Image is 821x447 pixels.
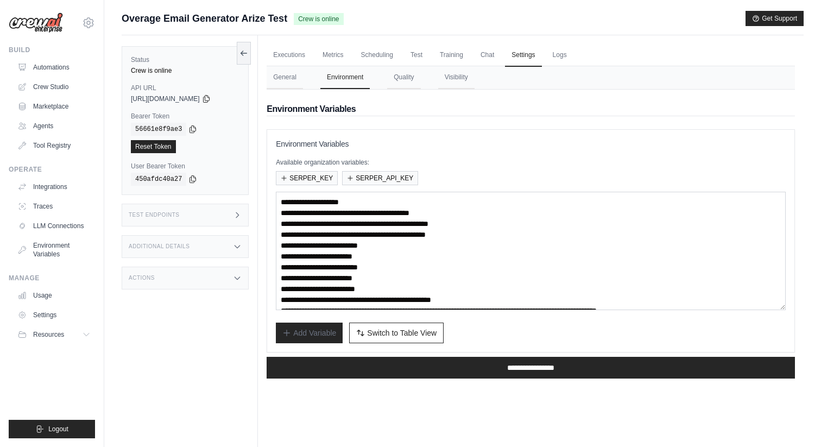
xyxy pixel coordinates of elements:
[13,198,95,215] a: Traces
[9,12,63,33] img: Logo
[13,326,95,343] button: Resources
[767,395,821,447] iframe: Chat Widget
[316,44,350,67] a: Metrics
[13,178,95,196] a: Integrations
[129,243,190,250] h3: Additional Details
[267,66,795,89] nav: Tabs
[131,162,239,171] label: User Bearer Token
[267,103,795,116] h2: Environment Variables
[320,66,370,89] button: Environment
[276,171,338,185] button: SERPER_KEY
[13,59,95,76] a: Automations
[9,420,95,438] button: Logout
[387,66,420,89] button: Quality
[131,123,186,136] code: 56661e8f9ae3
[367,328,437,338] span: Switch to Table View
[13,287,95,304] a: Usage
[505,44,541,67] a: Settings
[13,137,95,154] a: Tool Registry
[129,212,180,218] h3: Test Endpoints
[9,274,95,282] div: Manage
[546,44,573,67] a: Logs
[129,275,155,281] h3: Actions
[9,165,95,174] div: Operate
[13,78,95,96] a: Crew Studio
[131,112,239,121] label: Bearer Token
[131,95,200,103] span: [URL][DOMAIN_NAME]
[267,66,303,89] button: General
[276,138,786,149] h3: Environment Variables
[33,330,64,339] span: Resources
[13,98,95,115] a: Marketplace
[349,323,444,343] button: Switch to Table View
[433,44,470,67] a: Training
[342,171,418,185] button: SERPER_API_KEY
[13,237,95,263] a: Environment Variables
[131,173,186,186] code: 450afdc40a27
[131,140,176,153] a: Reset Token
[13,306,95,324] a: Settings
[13,117,95,135] a: Agents
[267,44,312,67] a: Executions
[131,55,239,64] label: Status
[122,11,287,26] span: Overage Email Generator Arize Test
[131,66,239,75] div: Crew is online
[48,425,68,433] span: Logout
[746,11,804,26] button: Get Support
[276,323,343,343] button: Add Variable
[276,158,786,167] p: Available organization variables:
[13,217,95,235] a: LLM Connections
[9,46,95,54] div: Build
[131,84,239,92] label: API URL
[474,44,501,67] a: Chat
[355,44,400,67] a: Scheduling
[294,13,343,25] span: Crew is online
[438,66,475,89] button: Visibility
[404,44,429,67] a: Test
